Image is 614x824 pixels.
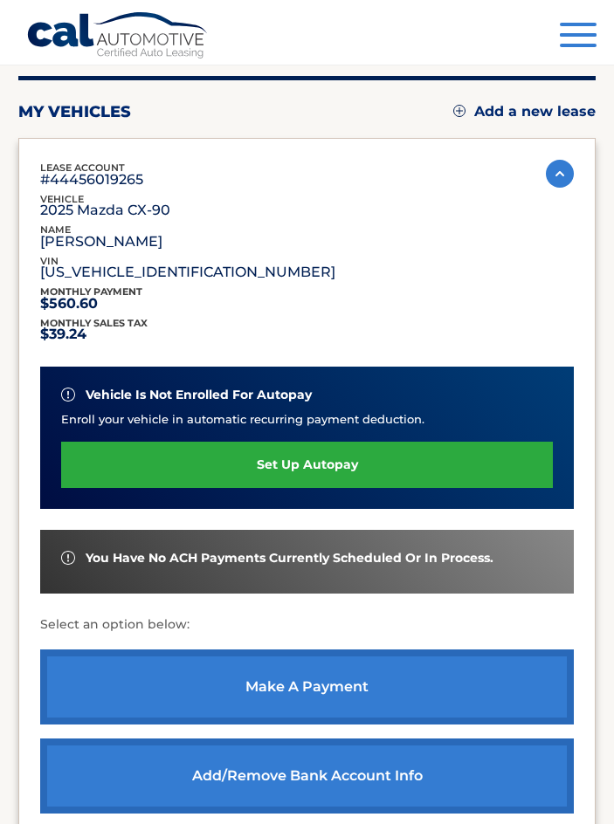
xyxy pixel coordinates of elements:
[40,285,142,298] span: Monthly Payment
[40,223,71,236] span: name
[40,738,574,814] a: Add/Remove bank account info
[61,551,75,565] img: alert-white.svg
[40,330,148,339] p: $39.24
[61,410,553,428] p: Enroll your vehicle in automatic recurring payment deduction.
[40,175,143,184] p: #44456019265
[26,11,210,62] a: Cal Automotive
[61,388,75,402] img: alert-white.svg
[40,255,59,267] span: vin
[40,237,162,246] p: [PERSON_NAME]
[40,649,574,724] a: make a payment
[40,206,170,215] p: 2025 Mazda CX-90
[40,268,335,277] p: [US_VEHICLE_IDENTIFICATION_NUMBER]
[18,102,131,121] h2: my vehicles
[453,103,596,120] a: Add a new lease
[40,299,142,308] p: $560.60
[40,615,574,635] p: Select an option below:
[40,317,148,329] span: Monthly sales Tax
[86,551,493,566] span: You have no ACH payments currently scheduled or in process.
[40,161,125,174] span: lease account
[86,388,312,402] span: vehicle is not enrolled for autopay
[61,442,553,488] a: set up autopay
[453,105,466,117] img: add.svg
[40,193,84,205] span: vehicle
[560,23,597,51] button: Menu
[546,160,574,188] img: accordion-active.svg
